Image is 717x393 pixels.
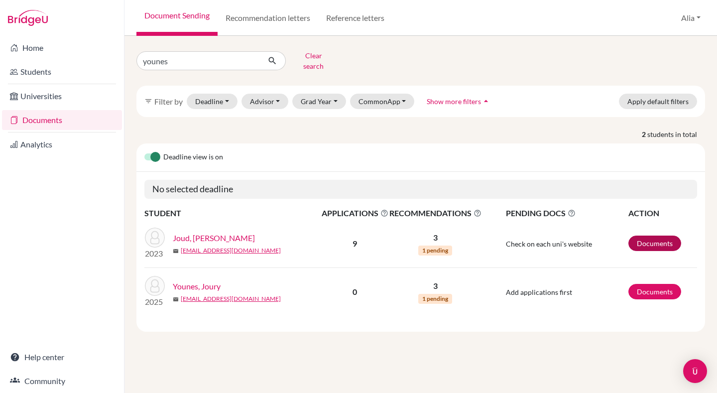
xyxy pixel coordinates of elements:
th: ACTION [628,207,697,220]
p: 3 [389,232,481,244]
a: Community [2,371,122,391]
i: filter_list [144,97,152,105]
div: Open Intercom Messenger [683,359,707,383]
p: 3 [389,280,481,292]
span: APPLICATIONS [322,207,388,219]
a: Joud, [PERSON_NAME] [173,232,255,244]
a: Analytics [2,134,122,154]
button: Alia [677,8,705,27]
img: Joud, Younes [145,228,165,248]
a: [EMAIL_ADDRESS][DOMAIN_NAME] [181,294,281,303]
button: Grad Year [292,94,346,109]
a: Help center [2,347,122,367]
p: 2025 [145,296,165,308]
button: Apply default filters [619,94,697,109]
a: Students [2,62,122,82]
span: RECOMMENDATIONS [389,207,481,219]
a: Documents [628,236,681,251]
p: 2023 [145,248,165,260]
h5: No selected deadline [144,180,697,199]
span: mail [173,248,179,254]
img: Bridge-U [8,10,48,26]
a: Home [2,38,122,58]
button: Clear search [286,48,341,74]
a: Documents [628,284,681,299]
a: Younes, Joury [173,280,221,292]
span: Deadline view is on [163,151,223,163]
span: Add applications first [506,288,572,296]
span: students in total [647,129,705,139]
span: Show more filters [427,97,481,106]
button: Deadline [187,94,238,109]
input: Find student by name... [136,51,260,70]
i: arrow_drop_up [481,96,491,106]
b: 9 [353,239,357,248]
img: Younes, Joury [145,276,165,296]
span: 1 pending [418,294,452,304]
span: mail [173,296,179,302]
a: Documents [2,110,122,130]
strong: 2 [642,129,647,139]
button: Show more filtersarrow_drop_up [418,94,499,109]
span: Filter by [154,97,183,106]
span: Check on each uni's website [506,240,592,248]
span: 1 pending [418,246,452,256]
a: Universities [2,86,122,106]
b: 0 [353,287,357,296]
button: Advisor [241,94,289,109]
th: STUDENT [144,207,321,220]
button: CommonApp [350,94,415,109]
span: PENDING DOCS [506,207,627,219]
a: [EMAIL_ADDRESS][DOMAIN_NAME] [181,246,281,255]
